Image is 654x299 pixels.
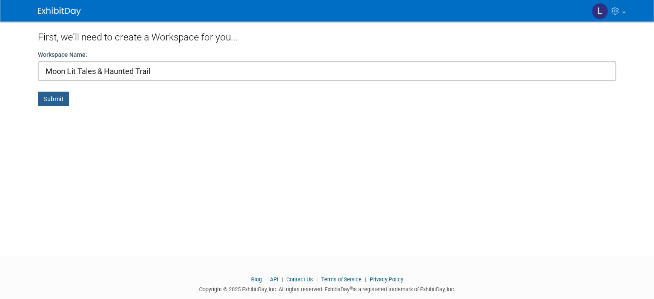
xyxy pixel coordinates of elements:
[279,276,285,283] span: |
[370,276,403,283] a: Privacy Policy
[350,286,353,290] sup: ®
[38,22,616,50] div: First, we'll need to create a Workspace for you...
[38,50,87,59] label: Workspace Name:
[321,276,362,283] a: Terms of Service
[314,276,320,283] span: |
[363,276,368,283] span: |
[38,61,616,81] input: Name of your organization
[592,3,608,19] img: London Blue
[38,7,81,16] img: ExhibitDay
[270,276,278,283] a: API
[251,276,262,283] a: Blog
[286,276,313,283] a: Contact Us
[263,276,269,283] span: |
[38,92,69,106] button: Submit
